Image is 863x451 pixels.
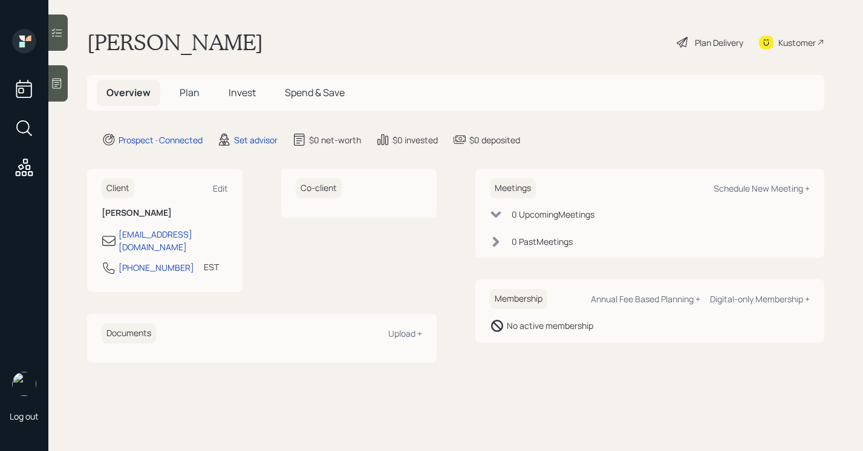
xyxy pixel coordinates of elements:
[392,134,438,146] div: $0 invested
[229,86,256,99] span: Invest
[388,328,422,339] div: Upload +
[234,134,278,146] div: Set advisor
[512,208,594,221] div: 0 Upcoming Meeting s
[102,323,156,343] h6: Documents
[714,183,810,194] div: Schedule New Meeting +
[119,228,228,253] div: [EMAIL_ADDRESS][DOMAIN_NAME]
[512,235,573,248] div: 0 Past Meeting s
[10,410,39,422] div: Log out
[119,261,194,274] div: [PHONE_NUMBER]
[204,261,219,273] div: EST
[469,134,520,146] div: $0 deposited
[106,86,151,99] span: Overview
[490,289,547,309] h6: Membership
[591,293,700,305] div: Annual Fee Based Planning +
[695,36,743,49] div: Plan Delivery
[285,86,345,99] span: Spend & Save
[309,134,361,146] div: $0 net-worth
[710,293,810,305] div: Digital-only Membership +
[102,208,228,218] h6: [PERSON_NAME]
[490,178,536,198] h6: Meetings
[296,178,342,198] h6: Co-client
[507,319,593,332] div: No active membership
[180,86,200,99] span: Plan
[778,36,816,49] div: Kustomer
[213,183,228,194] div: Edit
[119,134,203,146] div: Prospect · Connected
[102,178,134,198] h6: Client
[87,29,263,56] h1: [PERSON_NAME]
[12,372,36,396] img: retirable_logo.png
